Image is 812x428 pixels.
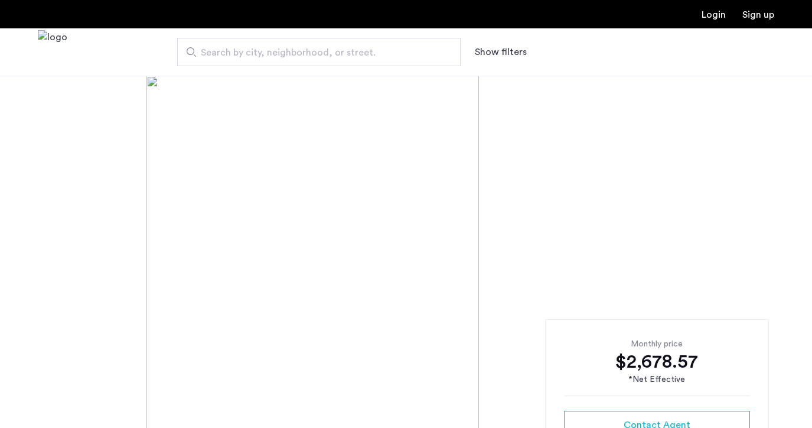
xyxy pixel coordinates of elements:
[564,338,750,350] div: Monthly price
[742,10,774,20] a: Registration
[564,374,750,386] div: *Net Effective
[564,350,750,374] div: $2,678.57
[38,30,67,74] a: Cazamio Logo
[475,45,527,59] button: Show or hide filters
[38,30,67,74] img: logo
[702,10,726,20] a: Login
[201,46,428,60] span: Search by city, neighborhood, or street.
[177,38,461,66] input: Apartment Search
